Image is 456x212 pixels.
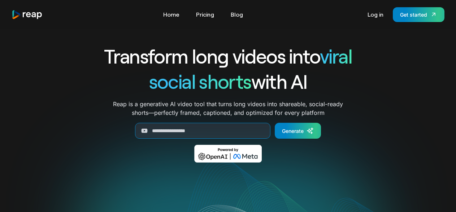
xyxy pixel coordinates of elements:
h1: Transform long videos into [78,43,378,69]
div: Get started [400,11,427,18]
span: viral [320,44,352,68]
img: Powered by OpenAI & Meta [194,145,262,163]
p: Reap is a generative AI video tool that turns long videos into shareable, social-ready shorts—per... [113,100,343,117]
h1: with AI [78,69,378,94]
span: social shorts [149,69,251,93]
img: reap logo [12,10,43,20]
a: Generate [275,123,321,139]
form: Generate Form [78,123,378,139]
a: Home [160,9,183,20]
a: Get started [393,7,444,22]
a: Log in [364,9,387,20]
a: Pricing [192,9,218,20]
a: Blog [227,9,247,20]
a: home [12,10,43,20]
div: Generate [282,127,304,135]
